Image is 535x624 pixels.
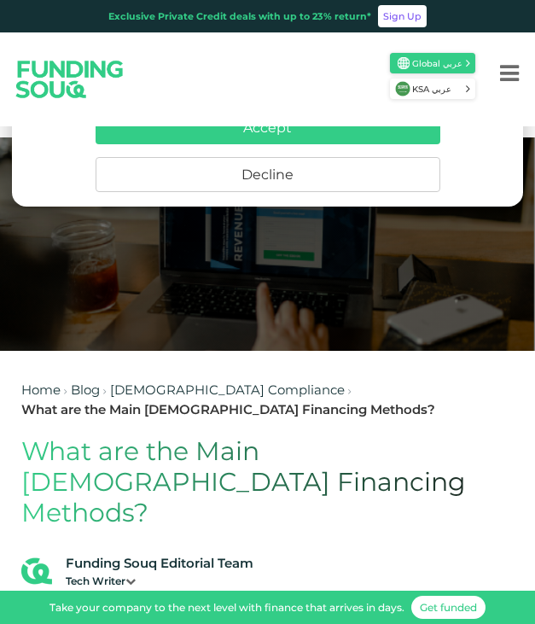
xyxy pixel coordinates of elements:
[21,400,435,420] div: What are the Main [DEMOGRAPHIC_DATA] Financing Methods?
[411,596,486,619] a: Get funded
[398,57,410,69] img: SA Flag
[378,5,427,27] a: Sign Up
[110,382,345,398] a: [DEMOGRAPHIC_DATA] Compliance
[412,57,464,70] span: Global عربي
[21,382,61,398] a: Home
[71,382,100,398] a: Blog
[21,436,514,528] h1: What are the Main [DEMOGRAPHIC_DATA] Financing Methods?
[66,554,253,574] div: Funding Souq Editorial Team
[21,556,52,586] img: Blog Author
[484,39,535,108] button: Menu
[66,574,253,589] div: Tech Writer
[96,157,440,192] button: Decline
[3,44,137,114] img: Logo
[108,9,371,24] div: Exclusive Private Credit deals with up to 23% return*
[49,600,404,615] div: Take your company to the next level with finance that arrives in days.
[412,83,464,96] span: KSA عربي
[395,81,410,96] img: SA Flag
[96,111,440,144] button: Accept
